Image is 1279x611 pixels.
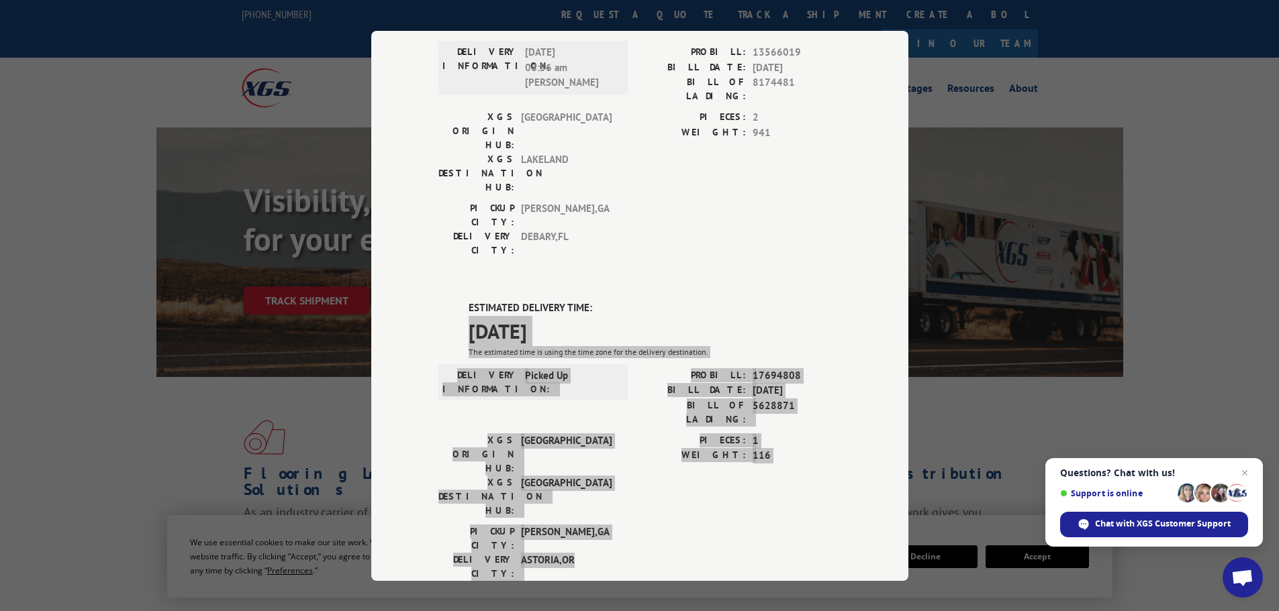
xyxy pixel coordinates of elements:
label: BILL OF LADING: [640,398,746,426]
span: Chat with XGS Customer Support [1095,518,1231,530]
label: XGS DESTINATION HUB: [438,475,514,517]
span: 8174481 [753,75,841,103]
label: WEIGHT: [640,448,746,463]
div: The estimated time is using the time zone for the delivery destination. [469,345,841,357]
span: [DATE] [469,315,841,345]
label: BILL DATE: [640,60,746,75]
label: PIECES: [640,110,746,125]
label: XGS DESTINATION HUB: [438,152,514,195]
span: Picked Up [525,368,616,396]
label: PROBILL: [640,368,746,383]
label: PICKUP CITY: [438,201,514,229]
label: BILL OF LADING: [640,75,746,103]
span: DEBARY , FL [521,229,612,258]
span: [GEOGRAPHIC_DATA] [521,433,612,475]
label: DELIVERY CITY: [438,552,514,580]
span: [GEOGRAPHIC_DATA] [521,475,612,517]
label: BILL DATE: [640,383,746,398]
span: [PERSON_NAME] , GA [521,524,612,552]
span: [GEOGRAPHIC_DATA] [521,110,612,152]
span: Support is online [1060,488,1173,498]
span: [DATE] [753,60,841,75]
span: 17694808 [753,368,841,383]
div: Open chat [1223,557,1263,598]
div: Chat with XGS Customer Support [1060,512,1248,537]
span: [PERSON_NAME] , GA [521,201,612,229]
label: DELIVERY INFORMATION: [442,45,518,91]
label: XGS ORIGIN HUB: [438,110,514,152]
label: DELIVERY CITY: [438,229,514,258]
span: 2 [753,110,841,125]
span: [DATE] [753,383,841,398]
span: LAKELAND [521,152,612,195]
label: PICKUP CITY: [438,524,514,552]
span: DELIVERED [469,5,841,35]
label: WEIGHT: [640,125,746,140]
label: ESTIMATED DELIVERY TIME: [469,300,841,316]
label: XGS ORIGIN HUB: [438,433,514,475]
span: 116 [753,448,841,463]
span: [DATE] 08:56 am [PERSON_NAME] [525,45,616,91]
label: DELIVERY INFORMATION: [442,368,518,396]
span: Questions? Chat with us! [1060,467,1248,478]
span: Close chat [1237,465,1253,481]
label: PIECES: [640,433,746,448]
span: 1 [753,433,841,448]
span: 13566019 [753,45,841,60]
span: 5628871 [753,398,841,426]
label: PROBILL: [640,45,746,60]
span: 941 [753,125,841,140]
span: ASTORIA , OR [521,552,612,580]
